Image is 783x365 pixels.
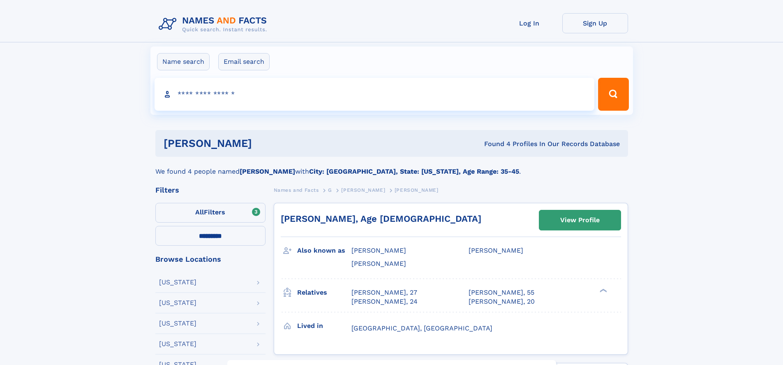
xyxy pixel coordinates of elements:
[309,167,519,175] b: City: [GEOGRAPHIC_DATA], State: [US_STATE], Age Range: 35-45
[155,157,628,177] div: We found 4 people named with .
[297,244,351,258] h3: Also known as
[159,279,196,286] div: [US_STATE]
[328,187,332,193] span: G
[155,256,266,263] div: Browse Locations
[562,13,628,33] a: Sign Up
[195,208,204,216] span: All
[341,185,385,195] a: [PERSON_NAME]
[598,78,628,111] button: Search Button
[469,297,535,306] a: [PERSON_NAME], 20
[351,260,406,267] span: [PERSON_NAME]
[218,53,270,70] label: Email search
[155,203,266,223] label: Filters
[497,13,562,33] a: Log In
[297,286,351,300] h3: Relatives
[328,185,332,195] a: G
[598,288,607,293] div: ❯
[395,187,439,193] span: [PERSON_NAME]
[159,300,196,306] div: [US_STATE]
[155,78,595,111] input: search input
[159,320,196,327] div: [US_STATE]
[560,211,600,230] div: View Profile
[159,341,196,347] div: [US_STATE]
[155,13,274,35] img: Logo Names and Facts
[368,139,620,149] div: Found 4 Profiles In Our Records Database
[539,210,621,230] a: View Profile
[351,297,418,306] a: [PERSON_NAME], 24
[155,186,266,194] div: Filters
[469,246,523,254] span: [PERSON_NAME]
[469,288,534,297] a: [PERSON_NAME], 55
[157,53,210,70] label: Name search
[297,319,351,333] h3: Lived in
[341,187,385,193] span: [PERSON_NAME]
[281,214,481,224] a: [PERSON_NAME], Age [DEMOGRAPHIC_DATA]
[351,324,492,332] span: [GEOGRAPHIC_DATA], [GEOGRAPHIC_DATA]
[164,138,368,149] h1: [PERSON_NAME]
[240,167,295,175] b: [PERSON_NAME]
[351,288,417,297] a: [PERSON_NAME], 27
[351,246,406,254] span: [PERSON_NAME]
[274,185,319,195] a: Names and Facts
